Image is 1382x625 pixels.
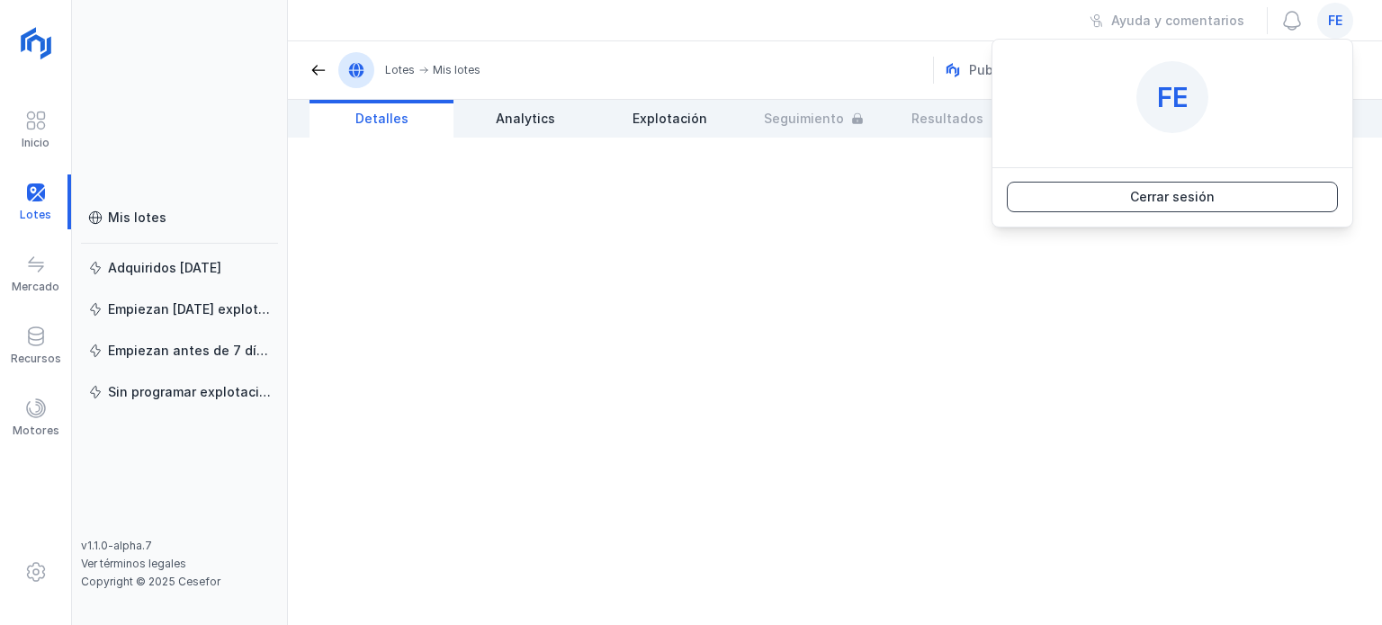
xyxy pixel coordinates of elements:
a: Resultados [885,100,1029,138]
span: Analytics [496,110,555,128]
div: Adquiridos [DATE] [108,259,221,277]
img: nemus.svg [946,63,960,77]
div: Sin programar explotación [108,383,271,401]
a: Empiezan [DATE] explotación [81,293,278,326]
span: Explotación [633,110,707,128]
button: Ayuda y comentarios [1078,5,1256,36]
div: Mis lotes [433,63,480,77]
div: Cerrar sesión [1130,188,1215,206]
a: Sin programar explotación [81,376,278,408]
div: Empiezan [DATE] explotación [108,300,271,318]
div: Lotes [385,63,415,77]
div: Ayuda y comentarios [1111,12,1244,30]
span: Resultados [911,110,983,128]
div: Mis lotes [108,209,166,227]
button: Cerrar sesión [1007,182,1338,212]
span: Detalles [355,110,408,128]
a: Empiezan antes de 7 días [81,335,278,367]
a: Explotación [597,100,741,138]
div: Publicado por [PERSON_NAME] [946,57,1180,84]
div: v1.1.0-alpha.7 [81,539,278,553]
div: Copyright © 2025 Cesefor [81,575,278,589]
div: Recursos [11,352,61,366]
a: Adquiridos [DATE] [81,252,278,284]
span: fe [1328,12,1342,30]
span: fe [1157,81,1189,113]
img: logoRight.svg [13,21,58,66]
a: Analytics [453,100,597,138]
a: Mis lotes [81,201,278,234]
a: Ver términos legales [81,557,186,570]
div: Motores [13,424,59,438]
span: Seguimiento [764,110,844,128]
a: Seguimiento [741,100,885,138]
div: Inicio [22,136,49,150]
a: Detalles [310,100,453,138]
div: Empiezan antes de 7 días [108,342,271,360]
div: Mercado [12,280,59,294]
